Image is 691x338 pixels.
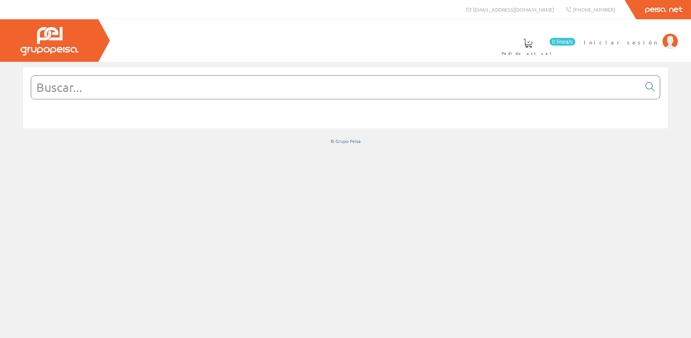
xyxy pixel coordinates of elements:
div: © Grupo Peisa [23,138,668,144]
span: [PHONE_NUMBER] [573,6,615,13]
span: Iniciar sesión [584,38,659,46]
img: Grupo Peisa [20,27,78,56]
a: Iniciar sesión [584,32,678,39]
span: [EMAIL_ADDRESS][DOMAIN_NAME] [473,6,554,13]
span: Pedido actual [502,49,554,57]
input: Buscar... [31,76,641,99]
span: 0 línea/s [549,38,575,46]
